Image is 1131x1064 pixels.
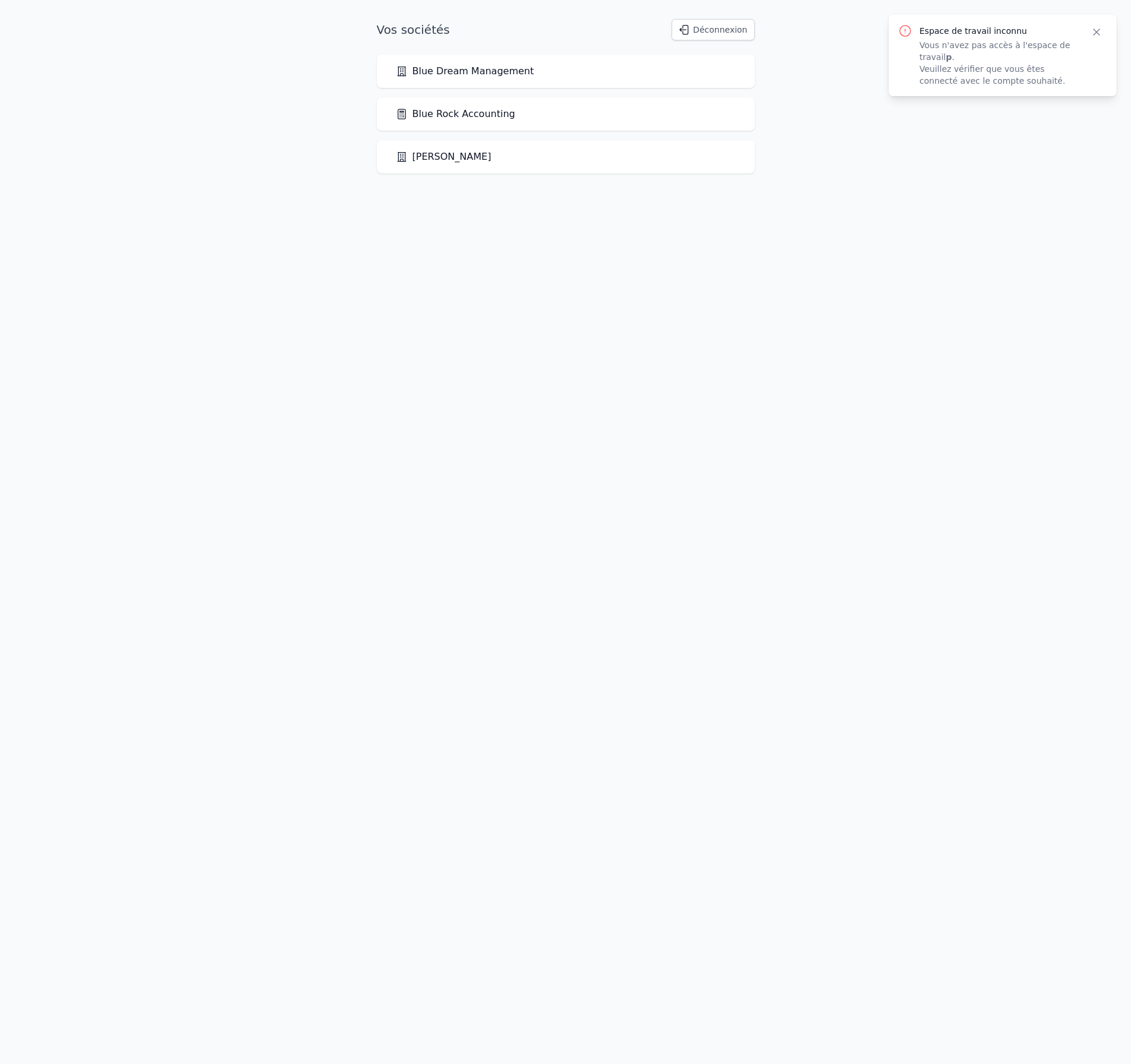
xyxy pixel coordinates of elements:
a: Blue Rock Accounting [396,107,515,121]
h1: Vos sociétés [377,21,450,38]
p: Espace de travail inconnu [919,25,1076,37]
button: Déconnexion [672,19,754,40]
a: Blue Dream Management [396,64,534,78]
a: [PERSON_NAME] [396,150,492,164]
p: Vous n'avez pas accès à l'espace de travail . Veuillez vérifier que vous êtes connecté avec le co... [919,39,1076,87]
strong: p [946,52,952,62]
